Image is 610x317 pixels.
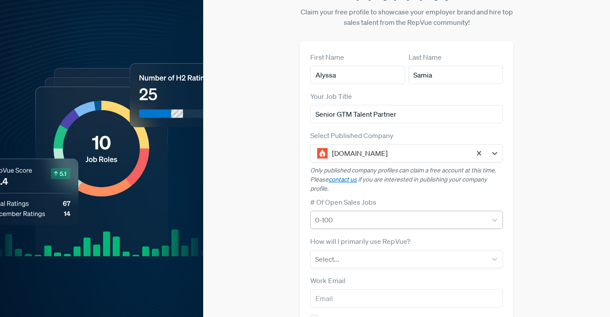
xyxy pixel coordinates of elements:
label: Select Published Company [310,130,393,141]
label: First Name [310,52,344,62]
input: Last Name [409,66,503,84]
label: Your Job Title [310,91,352,101]
label: Last Name [409,52,442,62]
label: Work Email [310,275,345,286]
label: How will I primarily use RepVue? [310,236,410,246]
input: Title [310,105,503,123]
input: Email [310,289,503,307]
input: First Name [310,66,405,84]
p: Claim your free profile to showcase your employer brand and hire top sales talent from the RepVue... [300,7,513,27]
label: # Of Open Sales Jobs [310,197,376,207]
a: contact us [328,175,357,183]
p: Only published company profiles can claim a free account at this time. Please if you are interest... [310,166,503,193]
img: incident.io [317,148,328,158]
